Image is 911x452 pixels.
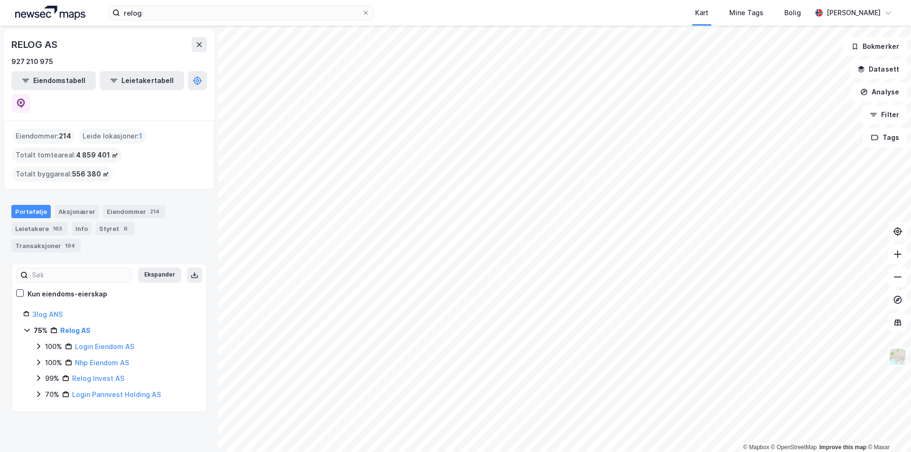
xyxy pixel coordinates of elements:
[148,207,161,216] div: 214
[729,7,763,18] div: Mine Tags
[75,359,129,367] a: Nhp Eiendom AS
[12,166,113,182] div: Totalt byggareal :
[784,7,801,18] div: Bolig
[11,239,81,252] div: Transaksjoner
[843,37,907,56] button: Bokmerker
[45,389,59,400] div: 70%
[889,348,907,366] img: Z
[95,222,134,235] div: Styret
[12,129,75,144] div: Eiendommer :
[15,6,85,20] img: logo.a4113a55bc3d86da70a041830d287a7e.svg
[60,326,91,334] a: Relog AS
[100,71,184,90] button: Leietakertabell
[120,6,362,20] input: Søk på adresse, matrikkel, gårdeiere, leietakere eller personer
[63,241,77,250] div: 194
[45,373,59,384] div: 99%
[852,83,907,101] button: Analyse
[76,149,118,161] span: 4 859 401 ㎡
[45,357,62,369] div: 100%
[72,390,161,398] a: Login Parinvest Holding AS
[103,205,165,218] div: Eiendommer
[28,268,132,282] input: Søk
[862,105,907,124] button: Filter
[51,224,64,233] div: 163
[11,205,51,218] div: Portefølje
[849,60,907,79] button: Datasett
[45,341,62,352] div: 100%
[72,222,92,235] div: Info
[771,444,817,451] a: OpenStreetMap
[79,129,146,144] div: Leide lokasjoner :
[72,168,109,180] span: 556 380 ㎡
[139,130,142,142] span: 1
[121,224,130,233] div: 6
[75,342,134,351] a: Login Eiendom AS
[11,71,96,90] button: Eiendomstabell
[743,444,769,451] a: Mapbox
[11,56,53,67] div: 927 210 975
[34,325,47,336] div: 75%
[695,7,708,18] div: Kart
[72,374,124,382] a: Relog Invest AS
[827,7,881,18] div: [PERSON_NAME]
[138,268,181,283] button: Ekspander
[28,288,107,300] div: Kun eiendoms-eierskap
[819,444,866,451] a: Improve this map
[55,205,99,218] div: Aksjonærer
[12,148,122,163] div: Totalt tomteareal :
[864,406,911,452] iframe: Chat Widget
[863,128,907,147] button: Tags
[59,130,71,142] span: 214
[32,310,63,318] a: 3log ANS
[11,222,68,235] div: Leietakere
[11,37,59,52] div: RELOG AS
